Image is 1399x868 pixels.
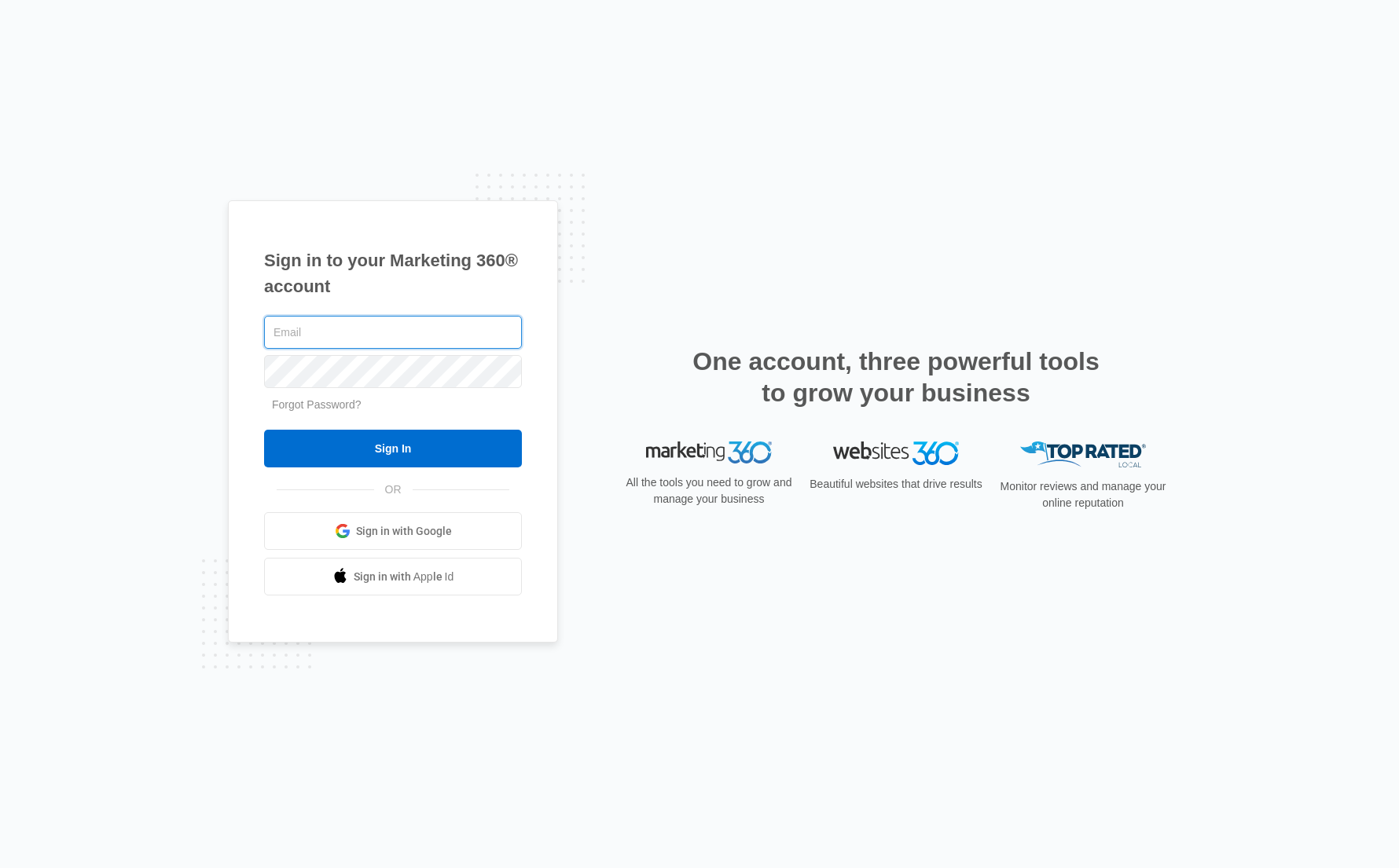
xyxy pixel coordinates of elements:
[688,346,1104,408] h2: One account, three powerful tools to grow your business
[621,474,797,507] p: All the tools you need to grow and manage your business
[995,478,1171,511] p: Monitor reviews and manage your online reputation
[264,247,522,299] h1: Sign in to your Marketing 360® account
[264,558,522,595] a: Sign in with Apple Id
[354,569,454,585] span: Sign in with Apple Id
[264,512,522,550] a: Sign in with Google
[272,398,362,411] a: Forgot Password?
[356,523,452,540] span: Sign in with Google
[808,476,984,493] p: Beautiful websites that drive results
[264,430,522,467] input: Sign In
[264,316,522,349] input: Email
[1020,441,1146,467] img: Top Rated Local
[646,441,772,463] img: Marketing 360
[833,441,959,464] img: Websites 360
[374,482,413,498] span: OR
